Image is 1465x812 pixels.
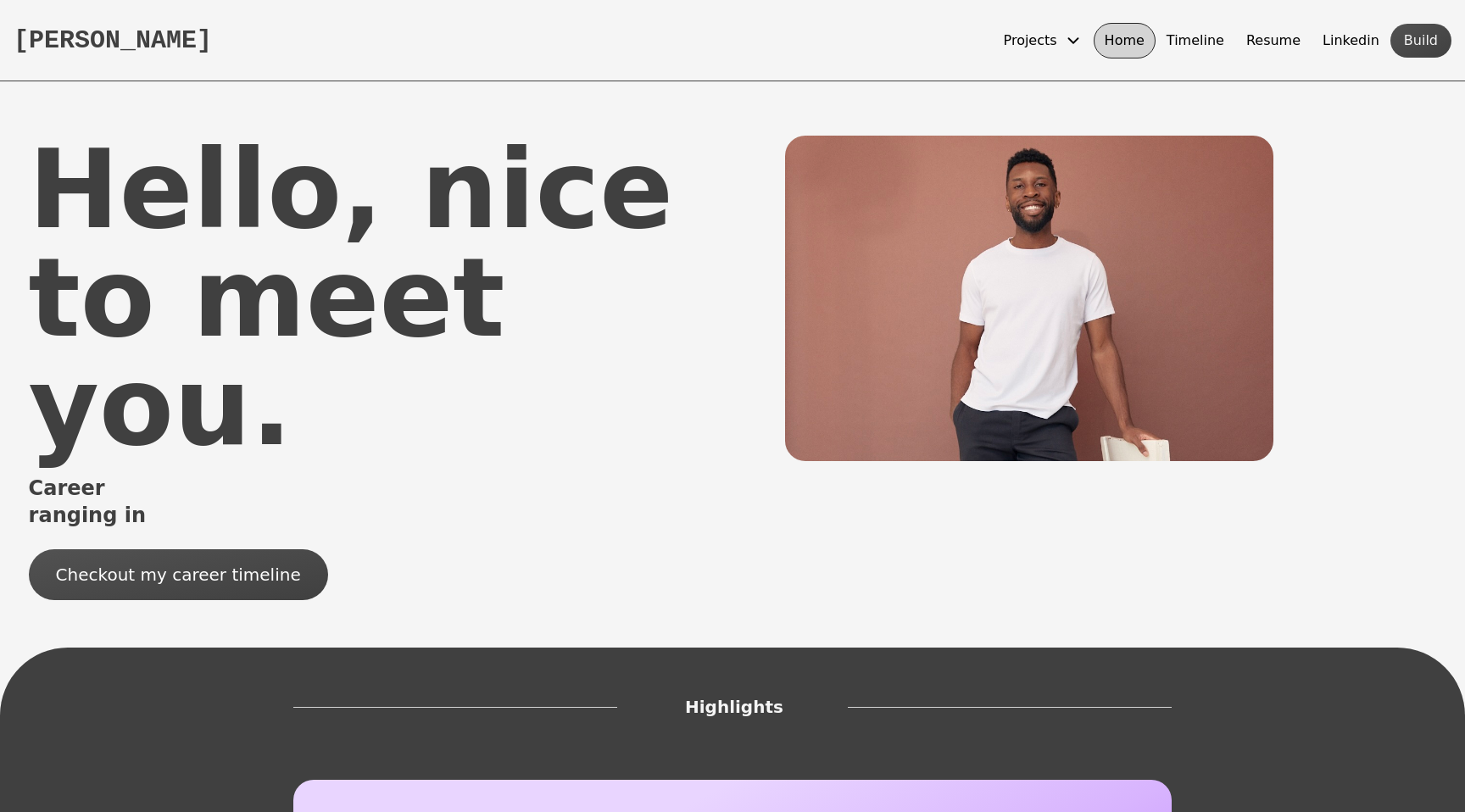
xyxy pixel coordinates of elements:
[993,23,1094,58] button: Projects
[29,136,786,461] div: Hello, nice to meet you.
[685,695,780,719] span: Highlights
[29,475,192,529] span: Career ranging in
[1235,23,1312,58] button: Resume
[785,136,1273,461] img: darrel_home.35f3a64193ee4a412503.jpeg
[1312,23,1390,58] button: Linkedin
[1390,24,1451,58] button: Build
[14,25,212,56] button: [PERSON_NAME]
[1094,23,1156,58] button: Home
[1004,31,1057,51] span: Projects
[29,549,328,600] button: Checkout my career timeline
[1156,23,1235,58] button: Timeline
